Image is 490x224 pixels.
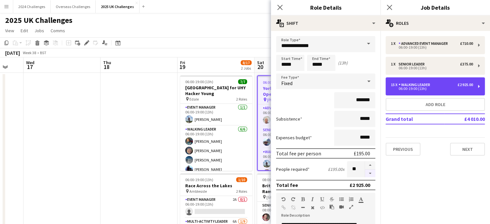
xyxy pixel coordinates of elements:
[258,85,329,97] h3: Yorkshire 3 Peaks for Openworks
[180,60,185,65] span: Fri
[180,126,252,196] app-card-role: Walking Leader6/606:00-19:00 (13h)[PERSON_NAME][PERSON_NAME][PERSON_NAME][PERSON_NAME]
[21,50,37,55] span: Week 38
[380,3,490,12] h3: Job Details
[391,41,399,46] div: 1 x
[5,15,72,25] h1: 2025 UK Challenges
[386,114,444,124] td: Grand total
[339,204,344,209] button: Insert video
[276,182,298,188] div: Total fee
[266,195,302,200] span: [GEOGRAPHIC_DATA]
[258,126,329,148] app-card-role: Senior Leader1/106:00-19:00 (13h)[PERSON_NAME]
[450,143,485,156] button: Next
[301,205,305,210] button: Horizontal Line
[257,60,264,65] span: Sat
[180,196,252,218] app-card-role: Event Manager2A0/106:00-19:00 (13h)
[185,177,213,182] span: 06:00-19:00 (13h)
[276,150,321,157] div: Total fee per person
[399,83,433,87] div: Walking Leader
[301,197,305,202] button: Bold
[180,104,252,126] app-card-role: Event Manager1/106:00-19:00 (13h)[PERSON_NAME]
[51,0,96,13] button: Overseas Challenges
[18,26,31,35] a: Edit
[13,0,51,13] button: 2024 Challenges
[444,114,485,124] td: £4 010.00
[241,66,251,71] div: 2 Jobs
[103,60,111,65] span: Thu
[267,97,312,102] span: [PERSON_NAME] in [GEOGRAPHIC_DATA]
[365,161,375,170] button: Increase
[350,182,370,188] div: £2 925.00
[310,205,315,210] button: Clear Formatting
[236,97,247,102] span: 2 Roles
[281,197,286,202] button: Undo
[180,85,252,96] h3: [GEOGRAPHIC_DATA] for UHY Hacker Young
[386,143,420,156] button: Previous
[338,60,348,66] div: (13h)
[257,183,329,194] h3: British Asian Trust Royal Ramble ([GEOGRAPHIC_DATA])
[391,87,473,90] div: 06:00-19:00 (13h)
[320,197,324,202] button: Underline
[5,50,20,56] div: [DATE]
[180,183,252,189] h3: Race Across the Lakes
[236,177,247,182] span: 1/10
[258,104,329,126] app-card-role: Advanced Event Manager1/106:00-19:00 (13h)[PERSON_NAME]
[51,28,65,34] span: Comms
[291,197,295,202] button: Redo
[328,166,344,172] div: £195.00 x
[241,60,252,65] span: 8/17
[330,197,334,202] button: Strikethrough
[339,197,344,202] button: Unordered List
[276,135,312,141] label: Expenses budget
[185,79,213,84] span: 06:00-19:00 (13h)
[271,15,380,31] div: Shift
[386,98,485,111] button: Add role
[26,60,34,65] span: Wed
[40,50,46,55] div: BST
[330,204,334,209] button: Paste as plain text
[257,75,329,171] app-job-card: 06:00-19:00 (13h)16/17Yorkshire 3 Peaks for Openworks [PERSON_NAME] in [GEOGRAPHIC_DATA]3 RolesAd...
[32,26,47,35] a: Jobs
[238,79,247,84] span: 7/7
[96,0,139,13] button: 2025 UK Challenges
[189,189,207,194] span: Ambleside
[460,62,473,66] div: £375.00
[349,204,353,209] button: Fullscreen
[262,177,290,182] span: 08:00-20:00 (12h)
[354,150,370,157] div: £195.00
[276,116,302,122] label: Subsistence
[271,3,380,12] h3: Role Details
[179,63,185,71] span: 19
[391,83,399,87] div: 15 x
[5,28,14,34] span: View
[25,63,34,71] span: 17
[349,197,353,202] button: Ordered List
[281,80,293,86] span: Fixed
[380,15,490,31] div: Roles
[3,26,17,35] a: View
[256,63,264,71] span: 20
[34,28,44,34] span: Jobs
[310,197,315,202] button: Italic
[236,189,247,194] span: 2 Roles
[365,170,375,178] button: Decrease
[460,41,473,46] div: £710.00
[359,197,363,202] button: Text Color
[320,205,324,210] button: HTML Code
[457,83,473,87] div: £2 925.00
[276,166,310,172] label: People required
[102,63,111,71] span: 18
[399,62,427,66] div: Senior Leader
[391,46,473,49] div: 06:00-19:00 (13h)
[21,28,28,34] span: Edit
[391,66,473,70] div: 06:00-19:00 (13h)
[189,97,199,102] span: Edale
[180,75,252,171] app-job-card: 06:00-19:00 (13h)7/7[GEOGRAPHIC_DATA] for UHY Hacker Young Edale2 RolesEvent Manager1/106:00-19:0...
[263,80,291,85] span: 06:00-19:00 (13h)
[391,62,399,66] div: 1 x
[48,26,68,35] a: Comms
[399,41,450,46] div: Advanced Event Manager
[257,202,329,224] app-card-role: Senior Leader1/108:00-16:00 (8h)[PERSON_NAME]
